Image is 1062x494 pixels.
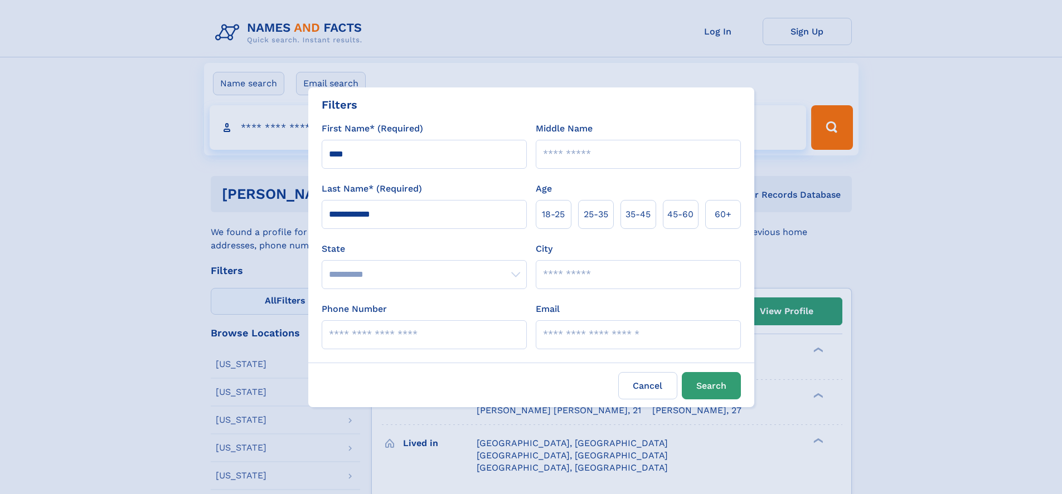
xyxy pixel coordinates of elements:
span: 60+ [715,208,731,221]
label: Age [536,182,552,195]
span: 35‑45 [625,208,651,221]
label: Middle Name [536,122,593,135]
label: Phone Number [322,302,387,316]
button: Search [682,372,741,399]
label: Last Name* (Required) [322,182,422,195]
label: Cancel [618,372,677,399]
label: City [536,242,552,256]
span: 45‑60 [667,208,694,221]
span: 25‑35 [584,208,608,221]
label: Email [536,302,560,316]
label: First Name* (Required) [322,122,423,135]
div: Filters [322,96,357,113]
label: State [322,242,527,256]
span: 18‑25 [542,208,565,221]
